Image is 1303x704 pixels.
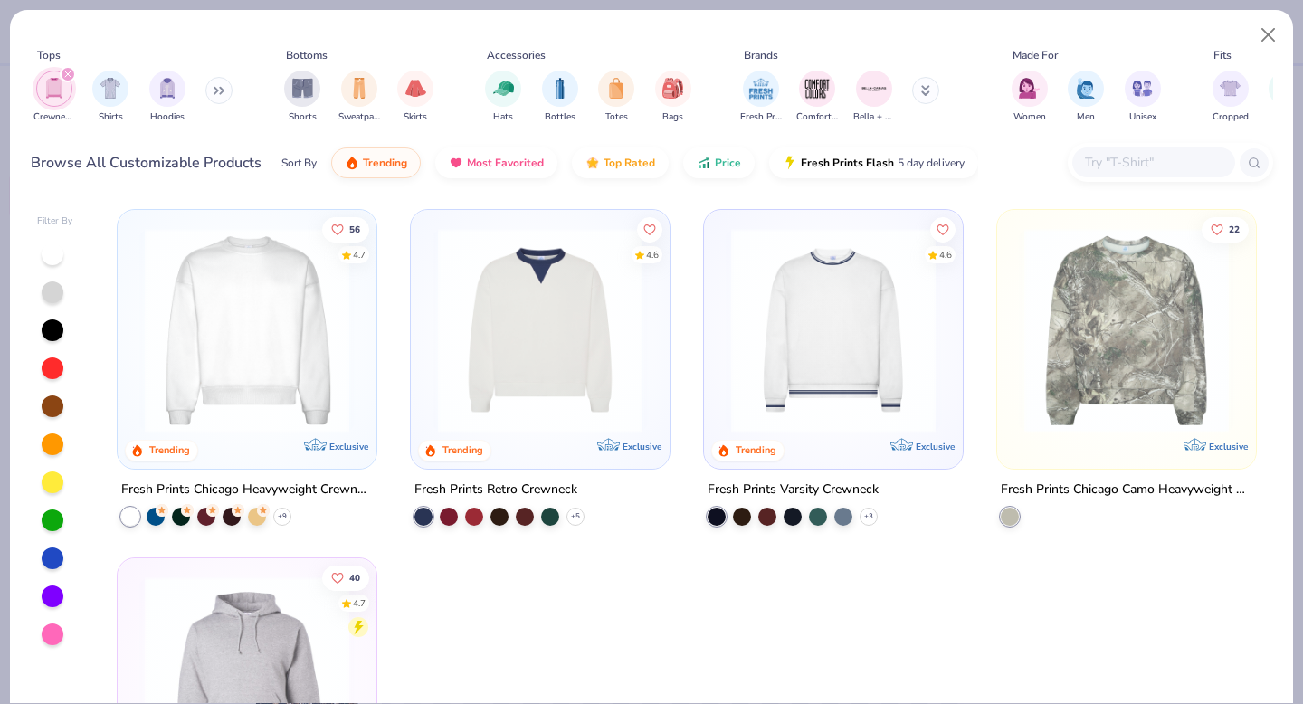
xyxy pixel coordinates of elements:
[1076,78,1096,99] img: Men Image
[1013,47,1058,63] div: Made For
[1220,78,1241,99] img: Cropped Image
[286,47,328,63] div: Bottoms
[1125,71,1161,124] button: filter button
[744,47,778,63] div: Brands
[149,71,185,124] button: filter button
[939,248,952,262] div: 4.6
[853,71,895,124] div: filter for Bella + Canvas
[467,156,544,170] span: Most Favorited
[354,596,366,610] div: 4.7
[350,573,361,582] span: 40
[99,110,123,124] span: Shirts
[33,71,75,124] button: filter button
[37,214,73,228] div: Filter By
[349,78,369,99] img: Sweatpants Image
[1077,110,1095,124] span: Men
[1013,110,1046,124] span: Women
[1202,216,1249,242] button: Like
[37,47,61,63] div: Tops
[323,216,370,242] button: Like
[944,228,1166,433] img: b6dde052-8961-424d-8094-bd09ce92eca4
[397,71,433,124] button: filter button
[542,71,578,124] div: filter for Bottles
[662,110,683,124] span: Bags
[796,71,838,124] div: filter for Comfort Colors
[655,71,691,124] div: filter for Bags
[637,216,662,242] button: Like
[278,511,287,522] span: + 9
[783,156,797,170] img: flash.gif
[740,71,782,124] button: filter button
[100,78,121,99] img: Shirts Image
[796,110,838,124] span: Comfort Colors
[861,75,888,102] img: Bella + Canvas Image
[136,228,358,433] img: 1358499d-a160-429c-9f1e-ad7a3dc244c9
[930,216,956,242] button: Like
[545,110,575,124] span: Bottles
[429,228,651,433] img: 3abb6cdb-110e-4e18-92a0-dbcd4e53f056
[864,511,873,522] span: + 3
[338,71,380,124] button: filter button
[44,78,64,99] img: Crewnecks Image
[485,71,521,124] button: filter button
[796,71,838,124] button: filter button
[623,441,661,452] span: Exclusive
[542,71,578,124] button: filter button
[150,110,185,124] span: Hoodies
[323,565,370,590] button: Like
[329,441,368,452] span: Exclusive
[487,47,546,63] div: Accessories
[651,228,874,433] img: 230d1666-f904-4a08-b6b8-0d22bf50156f
[493,110,513,124] span: Hats
[604,156,655,170] span: Top Rated
[1208,441,1247,452] span: Exclusive
[1213,71,1249,124] button: filter button
[149,71,185,124] div: filter for Hoodies
[1129,110,1156,124] span: Unisex
[157,78,177,99] img: Hoodies Image
[571,511,580,522] span: + 5
[747,75,775,102] img: Fresh Prints Image
[598,71,634,124] button: filter button
[404,110,427,124] span: Skirts
[801,156,894,170] span: Fresh Prints Flash
[550,78,570,99] img: Bottles Image
[715,156,741,170] span: Price
[284,71,320,124] button: filter button
[1012,71,1048,124] button: filter button
[585,156,600,170] img: TopRated.gif
[345,156,359,170] img: trending.gif
[1012,71,1048,124] div: filter for Women
[708,479,879,501] div: Fresh Prints Varsity Crewneck
[33,110,75,124] span: Crewnecks
[740,71,782,124] div: filter for Fresh Prints
[740,110,782,124] span: Fresh Prints
[598,71,634,124] div: filter for Totes
[397,71,433,124] div: filter for Skirts
[1068,71,1104,124] button: filter button
[1251,18,1286,52] button: Close
[1068,71,1104,124] div: filter for Men
[605,110,628,124] span: Totes
[1015,228,1238,433] img: d9105e28-ed75-4fdd-addc-8b592ef863ea
[354,248,366,262] div: 4.7
[331,147,421,178] button: Trending
[292,78,313,99] img: Shorts Image
[1213,71,1249,124] div: filter for Cropped
[485,71,521,124] div: filter for Hats
[853,110,895,124] span: Bella + Canvas
[1213,110,1249,124] span: Cropped
[284,71,320,124] div: filter for Shorts
[722,228,945,433] img: 4d4398e1-a86f-4e3e-85fd-b9623566810e
[289,110,317,124] span: Shorts
[646,248,659,262] div: 4.6
[363,156,407,170] span: Trending
[898,153,965,174] span: 5 day delivery
[683,147,755,178] button: Price
[1019,78,1040,99] img: Women Image
[572,147,669,178] button: Top Rated
[405,78,426,99] img: Skirts Image
[662,78,682,99] img: Bags Image
[435,147,557,178] button: Most Favorited
[1213,47,1232,63] div: Fits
